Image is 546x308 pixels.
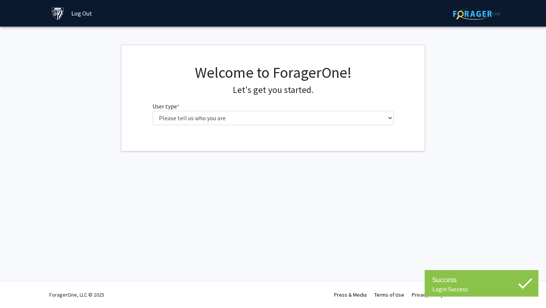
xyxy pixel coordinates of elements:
a: Press & Media [334,291,367,298]
div: ForagerOne, LLC © 2025 [49,281,104,308]
div: Success [432,274,531,285]
a: Privacy Policy [412,291,443,298]
h4: Let's get you started. [152,85,394,96]
img: Johns Hopkins University Logo [51,7,64,20]
div: Login Success [432,285,531,293]
a: Terms of Use [374,291,404,298]
img: ForagerOne Logo [453,8,500,20]
label: User type [152,102,179,111]
h1: Welcome to ForagerOne! [152,63,394,82]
